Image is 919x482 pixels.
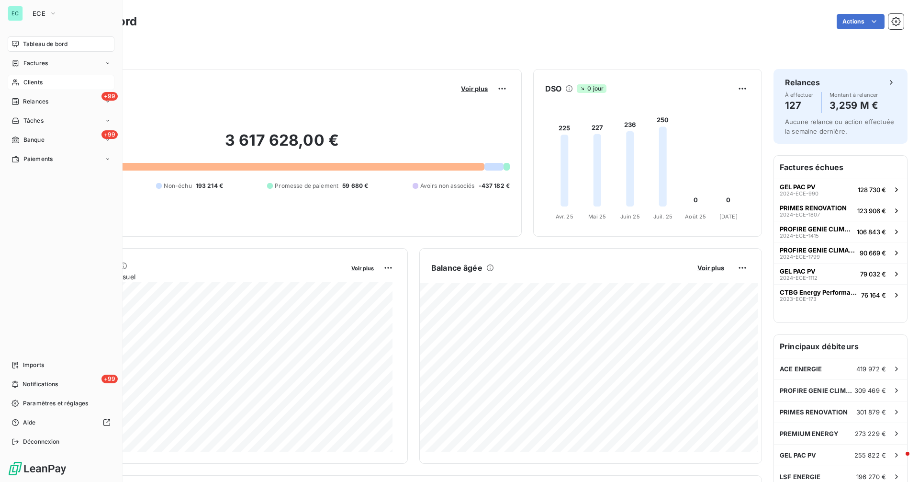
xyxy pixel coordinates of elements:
[780,296,817,302] span: 2023-ECE-173
[780,430,839,437] span: PREMIUM ENERGY
[829,98,878,113] h4: 3,259 M €
[780,451,817,459] span: GEL PAC PV
[785,118,894,135] span: Aucune relance ou action effectuée la semaine dernière.
[719,213,738,220] tspan: [DATE]
[861,291,886,299] span: 76 164 €
[774,335,907,358] h6: Principaux débiteurs
[461,85,488,92] span: Voir plus
[351,265,374,272] span: Voir plus
[545,83,561,94] h6: DSO
[857,207,886,215] span: 123 906 €
[856,473,886,481] span: 196 270 €
[23,361,44,369] span: Imports
[856,408,886,416] span: 301 879 €
[780,408,848,416] span: PRIMES RENOVATION
[829,92,878,98] span: Montant à relancer
[860,249,886,257] span: 90 669 €
[785,98,814,113] h4: 127
[23,399,88,408] span: Paramètres et réglages
[620,213,640,220] tspan: Juin 25
[23,59,48,68] span: Factures
[479,182,510,190] span: -437 182 €
[785,77,820,88] h6: Relances
[23,116,44,125] span: Tâches
[8,461,67,476] img: Logo LeanPay
[780,365,822,373] span: ACE ENERGIE
[196,182,223,190] span: 193 214 €
[23,136,45,144] span: Banque
[695,264,727,272] button: Voir plus
[54,131,510,160] h2: 3 617 628,00 €
[780,275,818,281] span: 2024-ECE-1112
[774,156,907,179] h6: Factures échues
[23,418,36,427] span: Aide
[101,92,118,101] span: +99
[785,92,814,98] span: À effectuer
[774,242,907,263] button: PROFIRE GENIE CLIMATIQUE2024-ECE-179990 669 €
[780,246,856,254] span: PROFIRE GENIE CLIMATIQUE
[857,228,886,236] span: 106 843 €
[431,262,482,274] h6: Balance âgée
[780,387,854,394] span: PROFIRE GENIE CLIMATIQUE
[101,375,118,383] span: +99
[697,264,724,272] span: Voir plus
[774,221,907,242] button: PROFIRE GENIE CLIMATIQUE2024-ECE-1415106 843 €
[342,182,368,190] span: 59 680 €
[577,84,606,93] span: 0 jour
[458,84,491,93] button: Voir plus
[420,182,475,190] span: Avoirs non associés
[856,365,886,373] span: 419 972 €
[774,263,907,284] button: GEL PAC PV2024-ECE-111279 032 €
[54,272,345,282] span: Chiffre d'affaires mensuel
[854,451,886,459] span: 255 822 €
[855,430,886,437] span: 273 229 €
[858,186,886,194] span: 128 730 €
[780,473,821,481] span: LSF ENERGIE
[164,182,191,190] span: Non-échu
[780,191,818,196] span: 2024-ECE-990
[685,213,706,220] tspan: Août 25
[23,155,53,163] span: Paiements
[780,183,816,191] span: GEL PAC PV
[275,182,338,190] span: Promesse de paiement
[854,387,886,394] span: 309 469 €
[23,437,60,446] span: Déconnexion
[780,233,819,239] span: 2024-ECE-1415
[780,288,857,296] span: CTBG Energy Performance
[653,213,672,220] tspan: Juil. 25
[774,200,907,221] button: PRIMES RENOVATION2024-ECE-1807123 906 €
[101,130,118,139] span: +99
[8,6,23,21] div: EC
[774,284,907,305] button: CTBG Energy Performance2023-ECE-17376 164 €
[556,213,573,220] tspan: Avr. 25
[33,10,45,17] span: ECE
[837,14,885,29] button: Actions
[886,449,909,472] iframe: Intercom live chat
[780,212,820,218] span: 2024-ECE-1807
[780,204,847,212] span: PRIMES RENOVATION
[348,264,377,272] button: Voir plus
[780,225,853,233] span: PROFIRE GENIE CLIMATIQUE
[22,380,58,389] span: Notifications
[860,270,886,278] span: 79 032 €
[774,179,907,200] button: GEL PAC PV2024-ECE-990128 730 €
[780,254,820,260] span: 2024-ECE-1799
[23,97,48,106] span: Relances
[8,415,114,430] a: Aide
[780,267,816,275] span: GEL PAC PV
[23,40,67,48] span: Tableau de bord
[23,78,43,87] span: Clients
[588,213,606,220] tspan: Mai 25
